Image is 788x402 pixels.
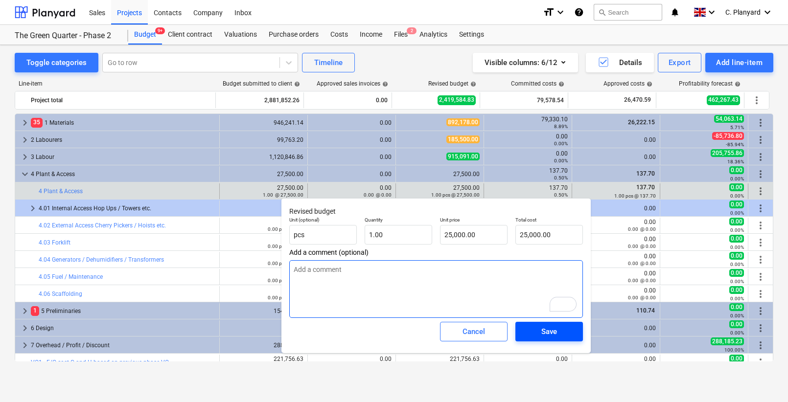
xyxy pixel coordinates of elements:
[576,342,656,349] div: 0.00
[755,168,766,180] span: More actions
[485,56,566,69] div: Visible columns : 6/12
[19,117,31,129] span: keyboard_arrow_right
[635,184,656,191] span: 137.70
[554,141,568,146] small: 0.00%
[739,355,788,402] div: Chat Widget
[289,260,583,318] textarea: To enrich screen reader interactions, please activate Accessibility in Grammarly extension settings
[438,95,476,105] span: 2,419,584.83
[658,53,702,72] button: Export
[755,134,766,146] span: More actions
[555,6,566,18] i: keyboard_arrow_down
[726,142,744,147] small: -85.94%
[218,25,263,45] a: Valuations
[730,227,744,233] small: 0.00%
[554,158,568,163] small: 0.00%
[576,205,656,212] div: 0.00
[730,245,744,250] small: 0.00%
[730,262,744,267] small: 0.00%
[755,185,766,197] span: More actions
[31,132,215,148] div: 2 Labourers
[628,261,656,266] small: 0.00 @ 0.00
[762,6,773,18] i: keyboard_arrow_down
[260,356,303,369] div: 221,756.63
[223,80,300,87] div: Budget submitted to client
[446,153,480,160] span: 915,091.00
[263,25,324,45] div: Purchase orders
[289,206,583,217] p: Revised budget
[727,159,744,164] small: 18.36%
[268,244,303,249] small: 0.00 pcs @ 0.00
[428,80,476,87] div: Revised budget
[729,166,744,174] span: 0.00
[388,25,414,45] div: Files
[488,150,568,164] div: 0.00
[289,217,357,225] p: Unit (optional)
[31,149,215,165] div: 3 Labour
[224,136,303,143] div: 99,763.20
[755,237,766,248] span: More actions
[31,337,215,353] div: 7 Overhead / Profit / Discount
[645,81,652,87] span: help
[388,25,414,45] a: Files2
[436,356,480,369] div: 221,756.63
[730,296,744,301] small: 0.00%
[224,342,303,349] div: 288,185.23
[317,80,388,87] div: Approved sales invoices
[354,25,388,45] div: Income
[574,6,584,18] i: Knowledge base
[365,217,432,225] p: Quantity
[31,166,215,182] div: 4 Plant & Access
[627,119,656,126] span: 26,222.15
[714,115,744,123] span: 54,063.14
[730,330,744,335] small: 0.00%
[670,6,680,18] i: notifications
[598,8,606,16] span: search
[263,192,303,198] small: 1.00 @ 27,500.00
[224,308,303,314] div: 154,735.20
[314,56,343,69] div: Timeline
[730,279,744,284] small: 0.00%
[755,220,766,231] span: More actions
[716,56,763,69] div: Add line-item
[268,270,303,284] div: 0.00
[725,8,761,16] span: C. Planyard
[628,226,656,232] small: 0.00 @ 0.00
[755,322,766,334] span: More actions
[312,356,392,369] div: 0.00
[128,25,162,45] div: Budget
[39,256,164,263] a: 4.04 Generators / Dehumidifiers / Transformers
[729,252,744,260] span: 0.00
[463,325,485,338] div: Cancel
[635,307,656,314] span: 110.74
[488,184,568,198] div: 137.70
[39,273,103,280] a: 4.05 Fuel / Maintenance
[414,25,453,45] a: Analytics
[31,359,169,366] a: VO1 - E/O cost G and H based on previous phase VO
[162,25,218,45] a: Client contract
[312,184,392,198] div: 0.00
[268,219,303,232] div: 0.00
[755,288,766,300] span: More actions
[224,154,303,160] div: 1,120,846.86
[576,325,656,332] div: 0.00
[19,305,31,317] span: keyboard_arrow_right
[26,56,87,69] div: Toggle categories
[598,56,642,69] div: Details
[488,356,568,369] div: 0.00
[755,271,766,283] span: More actions
[679,80,741,87] div: Profitability forecast
[554,124,568,129] small: 8.89%
[712,132,744,140] span: -85,736.80
[31,92,211,108] div: Project total
[312,119,392,126] div: 0.00
[308,92,388,108] div: 0.00
[733,81,741,87] span: help
[128,25,162,45] a: Budget9+
[729,183,744,191] span: 0.00
[453,25,490,45] a: Settings
[711,149,744,157] span: 205,755.86
[473,53,578,72] button: Visible columns:6/12
[755,117,766,129] span: More actions
[468,81,476,87] span: help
